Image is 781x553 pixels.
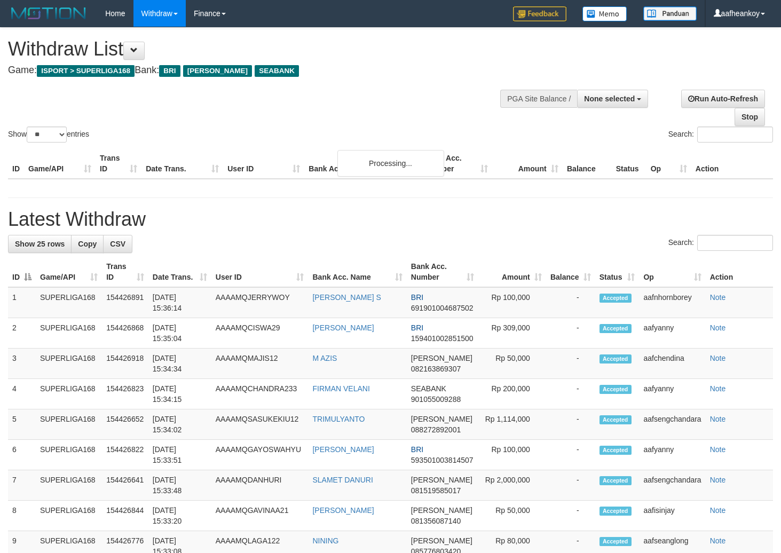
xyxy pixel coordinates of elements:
[639,440,705,470] td: aafyanny
[668,235,773,251] label: Search:
[148,318,211,349] td: [DATE] 15:35:04
[710,476,726,484] a: Note
[8,470,36,501] td: 7
[411,354,472,362] span: [PERSON_NAME]
[110,240,125,248] span: CSV
[478,379,546,409] td: Rp 200,000
[36,440,102,470] td: SUPERLIGA168
[96,148,141,179] th: Trans ID
[421,148,492,179] th: Bank Acc. Number
[312,536,338,545] a: NINING
[8,209,773,230] h1: Latest Withdraw
[159,65,180,77] span: BRI
[8,501,36,531] td: 8
[36,318,102,349] td: SUPERLIGA168
[599,415,632,424] span: Accepted
[308,257,406,287] th: Bank Acc. Name: activate to sort column ascending
[411,456,474,464] span: Copy 593501003814507 to clipboard
[582,6,627,21] img: Button%20Memo.svg
[577,90,648,108] button: None selected
[8,5,89,21] img: MOTION_logo.png
[706,257,773,287] th: Action
[411,395,461,404] span: Copy 901055009288 to clipboard
[312,445,374,454] a: [PERSON_NAME]
[411,506,472,515] span: [PERSON_NAME]
[599,385,632,394] span: Accepted
[103,235,132,253] a: CSV
[599,354,632,364] span: Accepted
[36,501,102,531] td: SUPERLIGA168
[8,235,72,253] a: Show 25 rows
[141,148,223,179] th: Date Trans.
[639,287,705,318] td: aafnhornborey
[411,517,461,525] span: Copy 081356087140 to clipboard
[211,440,309,470] td: AAAAMQGAYOSWAHYU
[546,440,595,470] td: -
[36,287,102,318] td: SUPERLIGA168
[710,354,726,362] a: Note
[36,257,102,287] th: Game/API: activate to sort column ascending
[312,476,373,484] a: SLAMET DANURI
[8,379,36,409] td: 4
[546,470,595,501] td: -
[710,384,726,393] a: Note
[478,257,546,287] th: Amount: activate to sort column ascending
[478,349,546,379] td: Rp 50,000
[24,148,96,179] th: Game/API
[148,349,211,379] td: [DATE] 15:34:34
[599,446,632,455] span: Accepted
[8,349,36,379] td: 3
[255,65,299,77] span: SEABANK
[478,470,546,501] td: Rp 2,000,000
[36,379,102,409] td: SUPERLIGA168
[102,409,148,440] td: 154426652
[148,470,211,501] td: [DATE] 15:33:48
[710,445,726,454] a: Note
[639,501,705,531] td: aafisinjay
[407,257,478,287] th: Bank Acc. Number: activate to sort column ascending
[148,287,211,318] td: [DATE] 15:36:14
[563,148,612,179] th: Balance
[36,409,102,440] td: SUPERLIGA168
[71,235,104,253] a: Copy
[411,486,461,495] span: Copy 081519585017 to clipboard
[312,293,381,302] a: [PERSON_NAME] S
[312,323,374,332] a: [PERSON_NAME]
[710,293,726,302] a: Note
[37,65,135,77] span: ISPORT > SUPERLIGA168
[36,349,102,379] td: SUPERLIGA168
[668,127,773,143] label: Search:
[599,507,632,516] span: Accepted
[8,127,89,143] label: Show entries
[8,257,36,287] th: ID: activate to sort column descending
[546,257,595,287] th: Balance: activate to sort column ascending
[102,470,148,501] td: 154426641
[735,108,765,126] a: Stop
[500,90,577,108] div: PGA Site Balance /
[513,6,566,21] img: Feedback.jpg
[411,476,472,484] span: [PERSON_NAME]
[599,537,632,546] span: Accepted
[8,287,36,318] td: 1
[546,409,595,440] td: -
[710,415,726,423] a: Note
[211,318,309,349] td: AAAAMQCISWA29
[411,445,423,454] span: BRI
[546,501,595,531] td: -
[478,318,546,349] td: Rp 309,000
[546,379,595,409] td: -
[211,287,309,318] td: AAAAMQJERRYWOY
[8,409,36,440] td: 5
[102,349,148,379] td: 154426918
[223,148,304,179] th: User ID
[639,470,705,501] td: aafsengchandara
[584,94,635,103] span: None selected
[337,150,444,177] div: Processing...
[148,501,211,531] td: [DATE] 15:33:20
[478,440,546,470] td: Rp 100,000
[681,90,765,108] a: Run Auto-Refresh
[643,6,697,21] img: panduan.png
[710,506,726,515] a: Note
[411,425,461,434] span: Copy 088272892001 to clipboard
[102,318,148,349] td: 154426868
